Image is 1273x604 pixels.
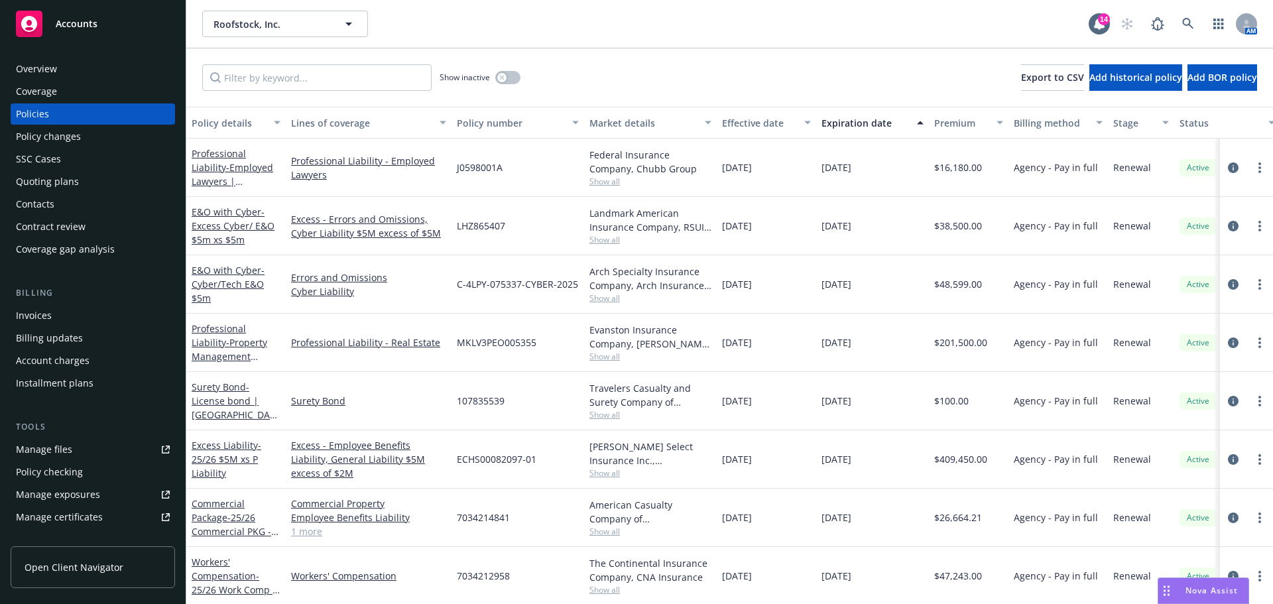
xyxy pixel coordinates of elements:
[291,154,446,182] a: Professional Liability - Employed Lawyers
[1113,277,1151,291] span: Renewal
[1008,107,1108,139] button: Billing method
[192,147,274,215] a: Professional Liability
[457,394,505,408] span: 107835539
[589,409,711,420] span: Show all
[1113,511,1151,524] span: Renewal
[722,160,752,174] span: [DATE]
[1205,11,1232,37] a: Switch app
[1185,453,1211,465] span: Active
[192,322,267,391] a: Professional Liability
[16,529,83,550] div: Manage claims
[16,461,83,483] div: Policy checking
[11,373,175,394] a: Installment plans
[821,394,851,408] span: [DATE]
[1014,335,1098,349] span: Agency - Pay in full
[1014,219,1098,233] span: Agency - Pay in full
[1252,218,1268,234] a: more
[11,239,175,260] a: Coverage gap analysis
[16,350,90,371] div: Account charges
[192,439,261,479] span: - 25/26 $5M xs P Liability
[1252,160,1268,176] a: more
[1185,585,1238,596] span: Nova Assist
[291,497,446,511] a: Commercial Property
[192,381,280,449] span: - License bond | [GEOGRAPHIC_DATA]/[STREET_ADDRESS]
[934,277,982,291] span: $48,599.00
[16,216,86,237] div: Contract review
[934,569,982,583] span: $47,243.00
[1225,393,1241,409] a: circleInformation
[291,511,446,524] a: Employee Benefits Liability
[457,335,536,349] span: MKLV3PEO005355
[192,381,280,449] a: Surety Bond
[1187,71,1257,84] span: Add BOR policy
[16,507,103,528] div: Manage certificates
[11,439,175,460] a: Manage files
[821,277,851,291] span: [DATE]
[16,305,52,326] div: Invoices
[1113,116,1154,130] div: Stage
[1108,107,1174,139] button: Stage
[1185,395,1211,407] span: Active
[1014,160,1098,174] span: Agency - Pay in full
[202,11,368,37] button: Roofstock, Inc.
[589,234,711,245] span: Show all
[1225,276,1241,292] a: circleInformation
[1113,394,1151,408] span: Renewal
[16,328,83,349] div: Billing updates
[291,569,446,583] a: Workers' Compensation
[11,507,175,528] a: Manage certificates
[16,58,57,80] div: Overview
[722,511,752,524] span: [DATE]
[929,107,1008,139] button: Premium
[589,381,711,409] div: Travelers Casualty and Surety Company of America, Travelers Insurance
[452,107,584,139] button: Policy number
[821,452,851,466] span: [DATE]
[1252,568,1268,584] a: more
[202,64,432,91] input: Filter by keyword...
[1158,577,1249,604] button: Nova Assist
[1252,452,1268,467] a: more
[192,116,266,130] div: Policy details
[192,336,267,391] span: - Property Management Professional Liability $5m
[192,206,274,246] a: E&O with Cyber
[589,440,711,467] div: [PERSON_NAME] Select Insurance Inc., [PERSON_NAME] Insurance Group, Ltd., RT Specialty Insurance ...
[1014,277,1098,291] span: Agency - Pay in full
[934,511,982,524] span: $26,664.21
[934,452,987,466] span: $409,450.00
[1252,393,1268,409] a: more
[440,72,490,83] span: Show inactive
[589,323,711,351] div: Evanston Insurance Company, [PERSON_NAME] Insurance, RT Specialty Insurance Services, LLC (RSG Sp...
[16,103,49,125] div: Policies
[16,239,115,260] div: Coverage gap analysis
[722,219,752,233] span: [DATE]
[291,212,446,240] a: Excess - Errors and Omissions, Cyber Liability $5M excess of $5M
[11,350,175,371] a: Account charges
[192,206,274,246] span: - Excess Cyber/ E&O $5m xs $5m
[1021,71,1084,84] span: Export to CSV
[1225,452,1241,467] a: circleInformation
[589,351,711,362] span: Show all
[722,116,796,130] div: Effective date
[16,194,54,215] div: Contacts
[1225,335,1241,351] a: circleInformation
[16,484,100,505] div: Manage exposures
[1180,116,1260,130] div: Status
[186,107,286,139] button: Policy details
[291,271,446,284] a: Errors and Omissions
[25,560,123,574] span: Open Client Navigator
[11,529,175,550] a: Manage claims
[722,452,752,466] span: [DATE]
[1113,219,1151,233] span: Renewal
[11,461,175,483] a: Policy checking
[11,149,175,170] a: SSC Cases
[457,452,536,466] span: ECHS00082097-01
[589,556,711,584] div: The Continental Insurance Company, CNA Insurance
[1185,162,1211,174] span: Active
[1113,335,1151,349] span: Renewal
[934,219,982,233] span: $38,500.00
[1185,570,1211,582] span: Active
[1252,335,1268,351] a: more
[589,206,711,234] div: Landmark American Insurance Company, RSUI Group, RT Specialty Insurance Services, LLC (RSG Specia...
[16,126,81,147] div: Policy changes
[11,81,175,102] a: Coverage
